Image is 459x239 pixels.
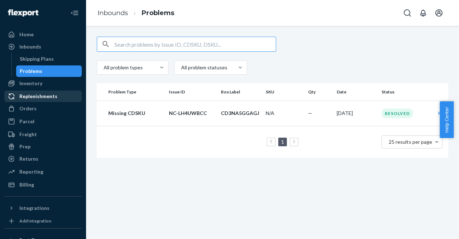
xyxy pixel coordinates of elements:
[67,6,82,20] button: Close Navigation
[19,155,38,162] div: Returns
[218,83,263,101] th: Box Label
[19,31,34,38] div: Home
[4,129,82,140] a: Freight
[114,37,276,51] input: Search problems by Issue ID, CDSKU, DSKU...
[416,6,430,20] button: Open notifications
[334,83,379,101] th: Date
[20,68,42,75] div: Problems
[432,6,446,20] button: Open account menu
[4,179,82,190] a: Billing
[4,91,82,102] a: Replenishments
[389,139,432,145] span: 25 results per page
[4,103,82,114] a: Orders
[4,153,82,165] a: Returns
[166,83,218,101] th: Issue ID
[19,131,37,138] div: Freight
[4,166,82,178] a: Reporting
[400,6,415,20] button: Open Search Box
[4,41,82,52] a: Inbounds
[16,53,82,65] a: Shipping Plans
[305,83,334,101] th: Qty
[98,9,128,17] a: Inbounds
[103,64,104,71] input: All problem types
[16,65,82,77] a: Problems
[19,43,41,50] div: Inbounds
[334,101,379,126] td: [DATE]
[19,218,51,224] div: Add Integration
[19,168,43,175] div: Reporting
[92,3,180,24] ol: breadcrumbs
[382,109,413,118] div: Resolved
[19,105,37,112] div: Orders
[280,139,285,145] a: Page 1 is your current page
[4,78,82,89] a: Inventory
[108,110,163,117] p: Missing CDSKU
[4,116,82,127] a: Parcel
[19,143,30,150] div: Prep
[19,204,49,212] div: Integrations
[19,93,57,100] div: Replenishments
[97,83,166,101] th: Problem Type
[440,101,454,138] button: Help Center
[19,181,34,188] div: Billing
[4,141,82,152] a: Prep
[221,110,260,117] p: CD3NA5GGAGJ
[263,101,305,126] td: N/A
[19,80,42,87] div: Inventory
[169,110,215,117] p: NC-LH4UWBCC
[4,217,82,225] a: Add Integration
[4,202,82,214] button: Integrations
[8,9,38,17] img: Flexport logo
[4,29,82,40] a: Home
[263,83,305,101] th: SKU
[379,83,432,101] th: Status
[20,55,54,63] div: Shipping Plans
[19,118,34,125] div: Parcel
[308,110,312,116] span: —
[142,9,174,17] a: Problems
